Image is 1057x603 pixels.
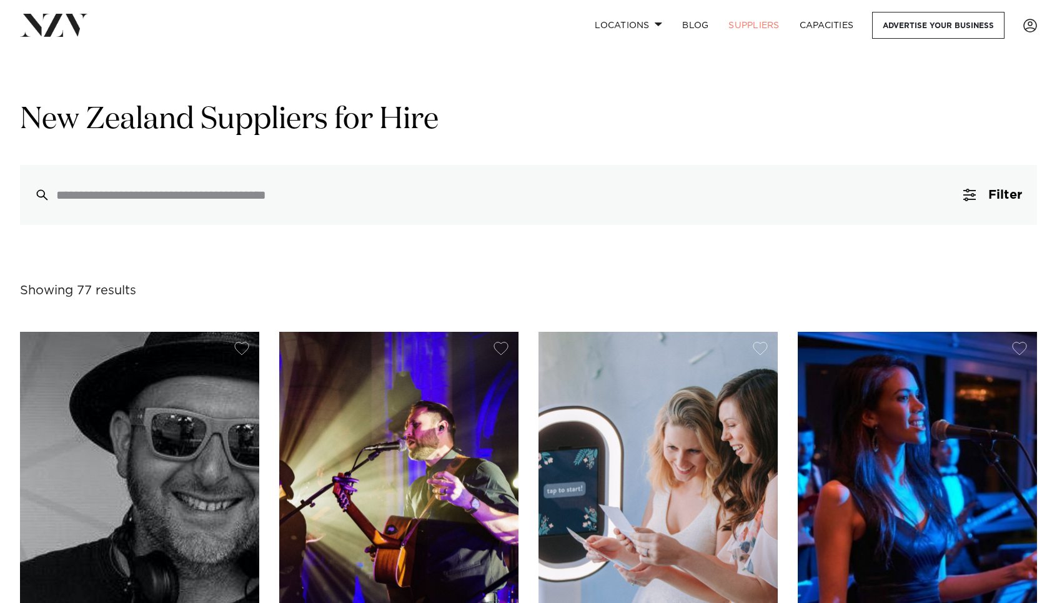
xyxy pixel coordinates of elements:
[790,12,864,39] a: Capacities
[20,14,88,36] img: nzv-logo.png
[20,281,136,301] div: Showing 77 results
[948,165,1037,225] button: Filter
[672,12,718,39] a: BLOG
[718,12,789,39] a: SUPPLIERS
[20,101,1037,140] h1: New Zealand Suppliers for Hire
[872,12,1005,39] a: Advertise your business
[585,12,672,39] a: Locations
[988,189,1022,201] span: Filter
